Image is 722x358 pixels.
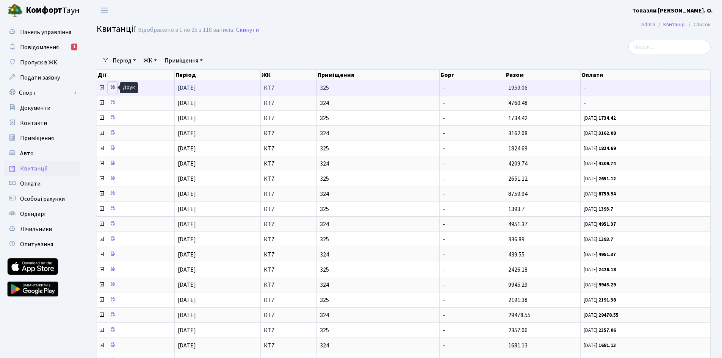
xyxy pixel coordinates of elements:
span: КТ7 [264,100,313,106]
span: - [443,114,445,122]
span: 325 [320,267,436,273]
a: Орендарі [4,206,80,222]
a: Контакти [4,116,80,131]
span: Приміщення [20,134,54,142]
a: Панель управління [4,25,80,40]
span: КТ7 [264,267,313,273]
span: 2426.18 [508,266,528,274]
span: Подати заявку [20,73,60,82]
th: Борг [440,70,505,80]
span: 8759.94 [508,190,528,198]
th: Приміщення [317,70,440,80]
span: Орендарі [20,210,45,218]
th: Період [175,70,261,80]
span: 3162.08 [508,129,528,138]
span: Панель управління [20,28,71,36]
small: [DATE]: [584,312,619,319]
span: КТ7 [264,282,313,288]
a: Скинути [236,27,259,34]
span: 439.55 [508,250,525,259]
a: Приміщення [161,54,206,67]
span: Особові рахунки [20,195,65,203]
span: - [443,205,445,213]
span: Повідомлення [20,43,59,52]
a: Повідомлення1 [4,40,80,55]
small: [DATE]: [584,266,616,273]
span: Контакти [20,119,47,127]
span: 1824.69 [508,144,528,153]
span: [DATE] [178,326,196,335]
div: Відображено з 1 по 25 з 118 записів. [138,27,235,34]
span: Квитанції [20,164,48,173]
small: [DATE]: [584,342,616,349]
span: 325 [320,206,436,212]
th: ЖК [261,70,317,80]
span: КТ7 [264,236,313,242]
span: Квитанції [97,22,136,36]
span: [DATE] [178,220,196,228]
span: [DATE] [178,281,196,289]
li: Список [686,20,711,29]
b: 4951.37 [598,221,616,228]
div: 1 [71,44,77,50]
span: КТ7 [264,312,313,318]
small: [DATE]: [584,297,616,303]
span: 324 [320,191,436,197]
span: - [443,144,445,153]
input: Пошук... [628,40,711,54]
th: Разом [505,70,581,80]
a: Документи [4,100,80,116]
b: 1393.7 [598,206,613,213]
span: КТ7 [264,85,313,91]
a: Топазли [PERSON_NAME]. О. [632,6,713,15]
b: 1393.7 [598,236,613,243]
span: - [584,85,707,91]
span: - [584,100,707,106]
small: [DATE]: [584,191,616,197]
span: 325 [320,85,436,91]
span: Лічильники [20,225,52,233]
button: Переключити навігацію [95,4,114,17]
b: 4209.74 [598,160,616,167]
b: 4951.37 [598,251,616,258]
span: 2357.06 [508,326,528,335]
b: 3162.08 [598,130,616,137]
b: 1824.69 [598,145,616,152]
span: 2191.38 [508,296,528,304]
span: 4209.74 [508,159,528,168]
b: 8759.94 [598,191,616,197]
span: КТ7 [264,327,313,333]
b: 2191.38 [598,297,616,303]
span: 4951.37 [508,220,528,228]
span: 325 [320,115,436,121]
th: Дії [97,70,175,80]
span: 324 [320,221,436,227]
span: [DATE] [178,144,196,153]
span: - [443,311,445,319]
span: [DATE] [178,296,196,304]
span: [DATE] [178,175,196,183]
b: Комфорт [26,4,62,16]
b: 2426.18 [598,266,616,273]
span: КТ7 [264,176,313,182]
span: - [443,190,445,198]
a: Подати заявку [4,70,80,85]
span: 1959.06 [508,84,528,92]
span: - [443,129,445,138]
span: 29478.55 [508,311,531,319]
span: - [443,84,445,92]
a: Лічильники [4,222,80,237]
span: [DATE] [178,311,196,319]
small: [DATE]: [584,251,616,258]
span: 1393.7 [508,205,525,213]
small: [DATE]: [584,206,613,213]
span: [DATE] [178,235,196,244]
a: Особові рахунки [4,191,80,206]
b: 1734.42 [598,115,616,122]
span: - [443,220,445,228]
span: 336.89 [508,235,525,244]
span: - [443,266,445,274]
span: 324 [320,282,436,288]
span: 324 [320,161,436,167]
small: [DATE]: [584,327,616,334]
